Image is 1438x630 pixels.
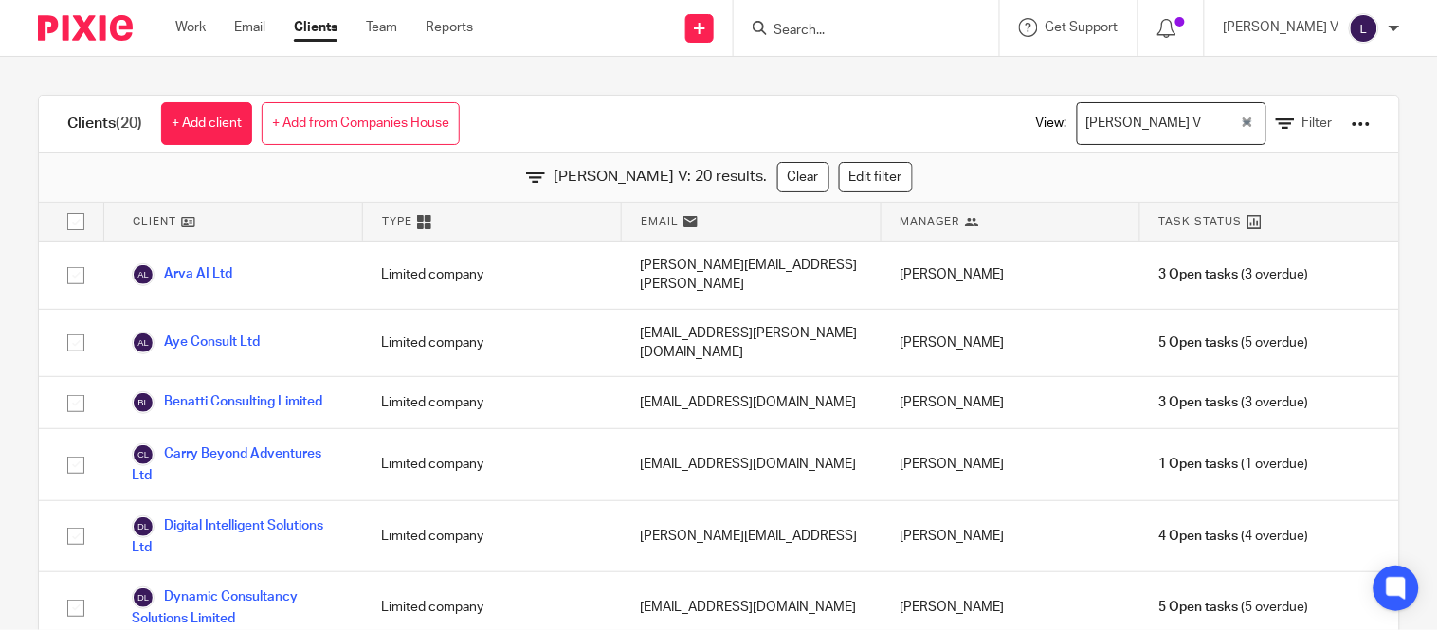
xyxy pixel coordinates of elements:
[622,377,881,428] div: [EMAIL_ADDRESS][DOMAIN_NAME]
[1159,598,1309,617] span: (5 overdue)
[555,166,768,188] span: [PERSON_NAME] V: 20 results.
[38,15,133,41] img: Pixie
[1159,455,1309,474] span: (1 overdue)
[58,204,94,240] input: Select all
[1046,21,1119,34] span: Get Support
[1159,333,1309,352] span: (5 overdue)
[262,102,460,145] a: + Add from Companies House
[133,213,176,229] span: Client
[1077,102,1266,145] div: Search for option
[382,213,412,229] span: Type
[1082,107,1206,140] span: [PERSON_NAME] V
[1159,527,1239,546] span: 4 Open tasks
[234,18,265,37] a: Email
[1159,455,1239,474] span: 1 Open tasks
[116,116,142,131] span: (20)
[881,501,1139,571] div: [PERSON_NAME]
[881,377,1139,428] div: [PERSON_NAME]
[132,391,155,414] img: svg%3E
[1224,18,1339,37] p: [PERSON_NAME] V
[132,263,232,286] a: Arva AI Ltd
[132,443,343,485] a: Carry Beyond Adventures Ltd
[772,23,942,40] input: Search
[881,310,1139,377] div: [PERSON_NAME]
[132,263,155,286] img: svg%3E
[777,162,829,192] a: Clear
[1159,333,1239,352] span: 5 Open tasks
[132,586,343,628] a: Dynamic Consultancy Solutions Limited
[362,429,621,499] div: Limited company
[132,586,155,609] img: svg%3E
[1159,393,1239,412] span: 3 Open tasks
[132,443,155,466] img: svg%3E
[1159,598,1239,617] span: 5 Open tasks
[132,391,322,414] a: Benatti Consulting Limited
[132,332,260,354] a: Aye Consult Ltd
[67,114,142,134] h1: Clients
[362,501,621,571] div: Limited company
[839,162,913,192] a: Edit filter
[1349,13,1379,44] img: svg%3E
[175,18,206,37] a: Work
[426,18,473,37] a: Reports
[622,501,881,571] div: [PERSON_NAME][EMAIL_ADDRESS]
[161,102,252,145] a: + Add client
[622,429,881,499] div: [EMAIL_ADDRESS][DOMAIN_NAME]
[622,242,881,309] div: [PERSON_NAME][EMAIL_ADDRESS][PERSON_NAME]
[294,18,337,37] a: Clients
[362,242,621,309] div: Limited company
[881,242,1139,309] div: [PERSON_NAME]
[1243,117,1252,132] button: Clear Selected
[881,429,1139,499] div: [PERSON_NAME]
[1159,213,1243,229] span: Task Status
[1159,265,1309,284] span: (3 overdue)
[901,213,960,229] span: Manager
[132,515,155,538] img: svg%3E
[1302,117,1333,130] span: Filter
[362,377,621,428] div: Limited company
[622,310,881,377] div: [EMAIL_ADDRESS][PERSON_NAME][DOMAIN_NAME]
[366,18,397,37] a: Team
[132,332,155,354] img: svg%3E
[1159,393,1309,412] span: (3 overdue)
[362,310,621,377] div: Limited company
[132,515,343,557] a: Digital Intelligent Solutions Ltd
[1159,265,1239,284] span: 3 Open tasks
[1159,527,1309,546] span: (4 overdue)
[641,213,679,229] span: Email
[1008,96,1371,152] div: View:
[1208,107,1238,140] input: Search for option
